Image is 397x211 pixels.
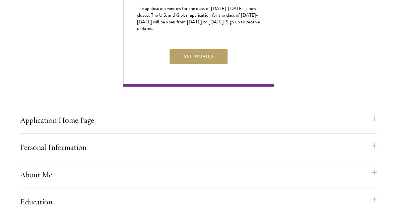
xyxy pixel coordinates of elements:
span: The application window for the class of [DATE]-[DATE] is now closed. The U.S. and Global applicat... [137,5,260,32]
button: Get Updates [170,49,228,64]
button: Personal Information [20,139,377,155]
button: About Me [20,167,377,183]
button: Application Home Page [20,112,377,128]
button: Education [20,194,377,210]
